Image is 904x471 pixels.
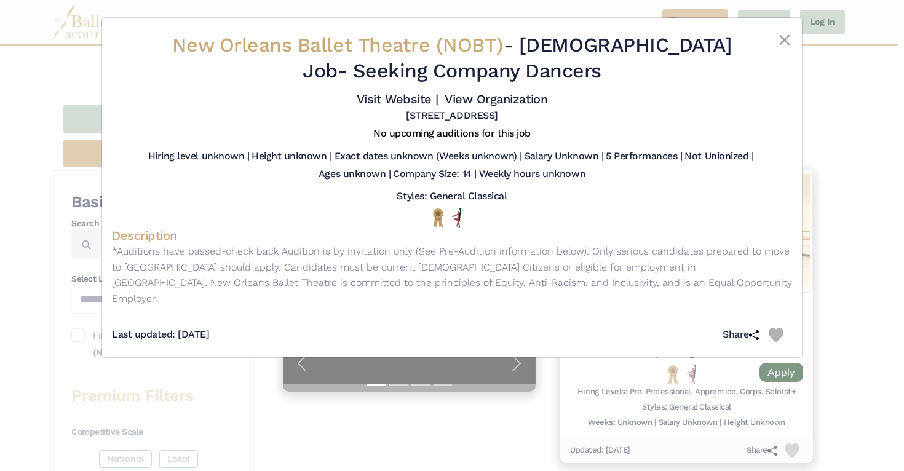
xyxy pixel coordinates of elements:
button: Close [777,33,792,47]
h5: Salary Unknown | [525,150,603,163]
h5: Weekly hours unknown [479,168,585,181]
a: Visit Website | [357,92,438,106]
h5: Ages unknown | [319,168,391,181]
span: [DEMOGRAPHIC_DATA] Job [303,33,732,82]
h2: - - Seeking Company Dancers [169,33,735,84]
img: National [430,208,446,227]
h5: Height unknown | [252,150,331,163]
p: *Auditions have passed-check back Audition is by invitation only (See Pre-Audition information be... [112,243,792,306]
a: View Organization [445,92,547,106]
h5: Exact dates unknown (Weeks unknown) | [335,150,522,163]
img: Heart [769,328,783,342]
span: New Orleans Ballet Theatre (NOBT) [172,33,504,57]
h5: [STREET_ADDRESS] [406,109,498,122]
h5: Share [723,328,769,341]
img: All [452,208,461,228]
h5: Not Unionized | [684,150,753,163]
h5: 5 Performances | [606,150,682,163]
h5: No upcoming auditions for this job [373,127,531,140]
h5: Last updated: [DATE] [112,328,209,341]
h4: Description [112,228,792,243]
h5: Styles: General Classical [397,190,507,203]
h5: Hiring level unknown | [148,150,249,163]
h5: Company Size: 14 | [393,168,476,181]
